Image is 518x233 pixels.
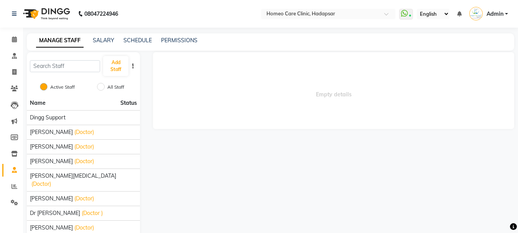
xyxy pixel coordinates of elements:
[50,84,75,91] label: Active Staff
[74,195,94,203] span: (Doctor)
[30,224,73,232] span: [PERSON_NAME]
[103,56,128,76] button: Add Staff
[74,224,94,232] span: (Doctor)
[30,157,73,165] span: [PERSON_NAME]
[107,84,124,91] label: All Staff
[120,99,137,107] span: Status
[30,172,116,180] span: [PERSON_NAME][MEDICAL_DATA]
[36,34,84,48] a: MANAGE STAFF
[20,3,72,25] img: logo
[30,99,46,106] span: Name
[30,128,73,136] span: [PERSON_NAME]
[30,60,100,72] input: Search Staff
[31,180,51,188] span: (Doctor)
[30,209,80,217] span: Dr [PERSON_NAME]
[30,114,66,122] span: Dingg Support
[30,143,73,151] span: [PERSON_NAME]
[84,3,118,25] b: 08047224946
[161,37,197,44] a: PERMISSIONS
[74,157,94,165] span: (Doctor)
[469,7,483,20] img: Admin
[30,195,73,203] span: [PERSON_NAME]
[74,143,94,151] span: (Doctor)
[82,209,103,217] span: (Doctor )
[123,37,152,44] a: SCHEDULE
[93,37,114,44] a: SALARY
[74,128,94,136] span: (Doctor)
[487,10,503,18] span: Admin
[153,52,514,129] span: Empty details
